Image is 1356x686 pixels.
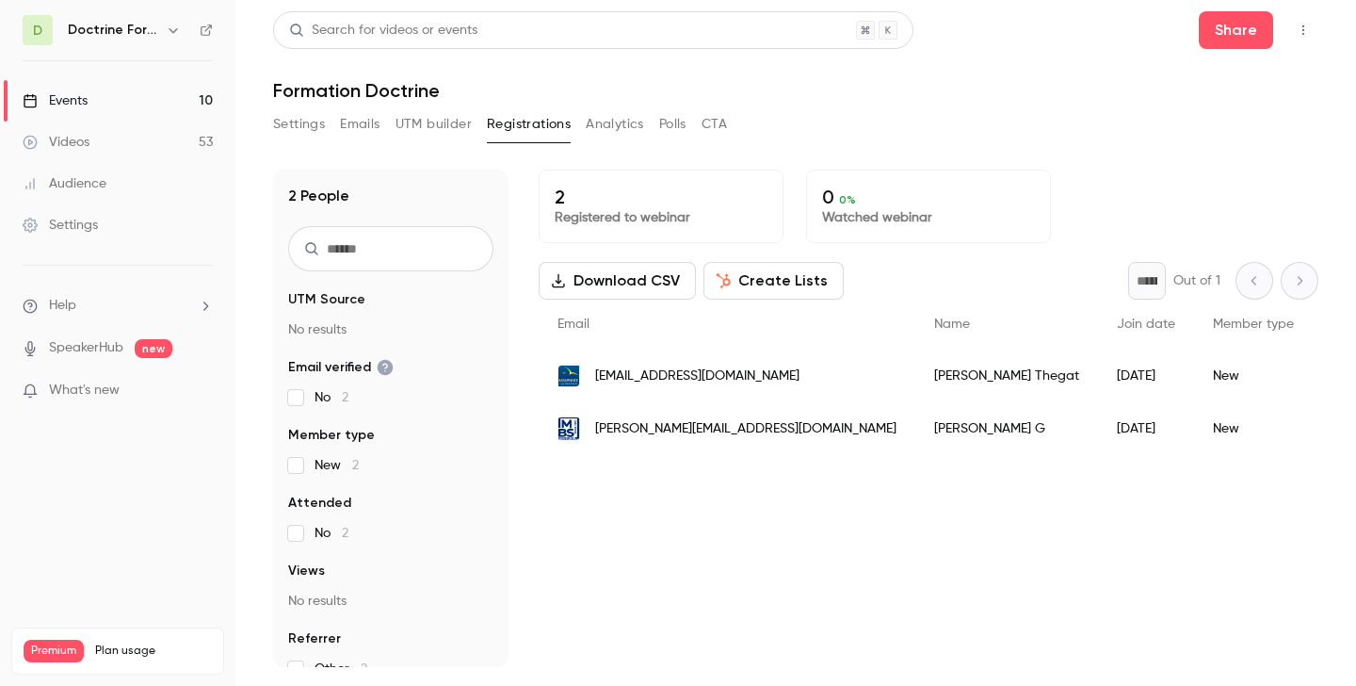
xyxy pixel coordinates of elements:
[23,133,89,152] div: Videos
[822,186,1035,208] p: 0
[289,21,477,41] div: Search for videos or events
[557,416,580,442] img: mbs-education.com
[539,262,696,300] button: Download CSV
[702,109,727,139] button: CTA
[487,109,571,139] button: Registrations
[49,381,120,400] span: What's new
[33,21,42,41] span: D
[342,527,348,540] span: 2
[822,208,1035,227] p: Watched webinar
[915,350,1098,402] div: [PERSON_NAME] Thegat
[839,193,856,206] span: 0 %
[315,524,348,543] span: No
[288,290,365,309] span: UTM Source
[1098,350,1194,402] div: [DATE]
[342,391,348,404] span: 2
[288,185,349,207] h1: 2 People
[1098,402,1194,455] div: [DATE]
[49,338,123,358] a: SpeakerHub
[288,494,351,513] span: Attended
[586,109,644,139] button: Analytics
[288,358,394,377] span: Email verified
[555,186,767,208] p: 2
[49,296,76,316] span: Help
[288,290,493,678] section: facet-groups
[659,109,686,139] button: Polls
[273,79,1318,102] h1: Formation Doctrine
[361,662,367,676] span: 2
[352,459,359,472] span: 2
[1173,271,1220,290] p: Out of 1
[288,592,493,611] p: No results
[135,339,172,358] span: new
[557,318,589,331] span: Email
[1117,318,1175,331] span: Join date
[190,383,213,400] iframe: Noticeable Trigger
[24,640,84,662] span: Premium
[95,644,212,659] span: Plan usage
[934,318,970,331] span: Name
[703,262,844,300] button: Create Lists
[23,216,98,235] div: Settings
[1194,350,1313,402] div: New
[288,629,341,648] span: Referrer
[273,109,325,139] button: Settings
[340,109,379,139] button: Emails
[915,402,1098,455] div: [PERSON_NAME] G
[315,388,348,407] span: No
[288,562,325,580] span: Views
[23,91,88,110] div: Events
[1199,11,1273,49] button: Share
[288,426,375,445] span: Member type
[288,320,493,339] p: No results
[23,174,106,193] div: Audience
[315,660,367,678] span: Other
[1194,402,1313,455] div: New
[557,365,580,387] img: assurance-outremer.fr
[395,109,472,139] button: UTM builder
[1213,318,1294,331] span: Member type
[555,208,767,227] p: Registered to webinar
[595,419,896,439] span: [PERSON_NAME][EMAIL_ADDRESS][DOMAIN_NAME]
[23,296,213,316] li: help-dropdown-opener
[315,456,359,475] span: New
[68,21,158,40] h6: Doctrine Formation Corporate
[595,367,799,386] span: [EMAIL_ADDRESS][DOMAIN_NAME]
